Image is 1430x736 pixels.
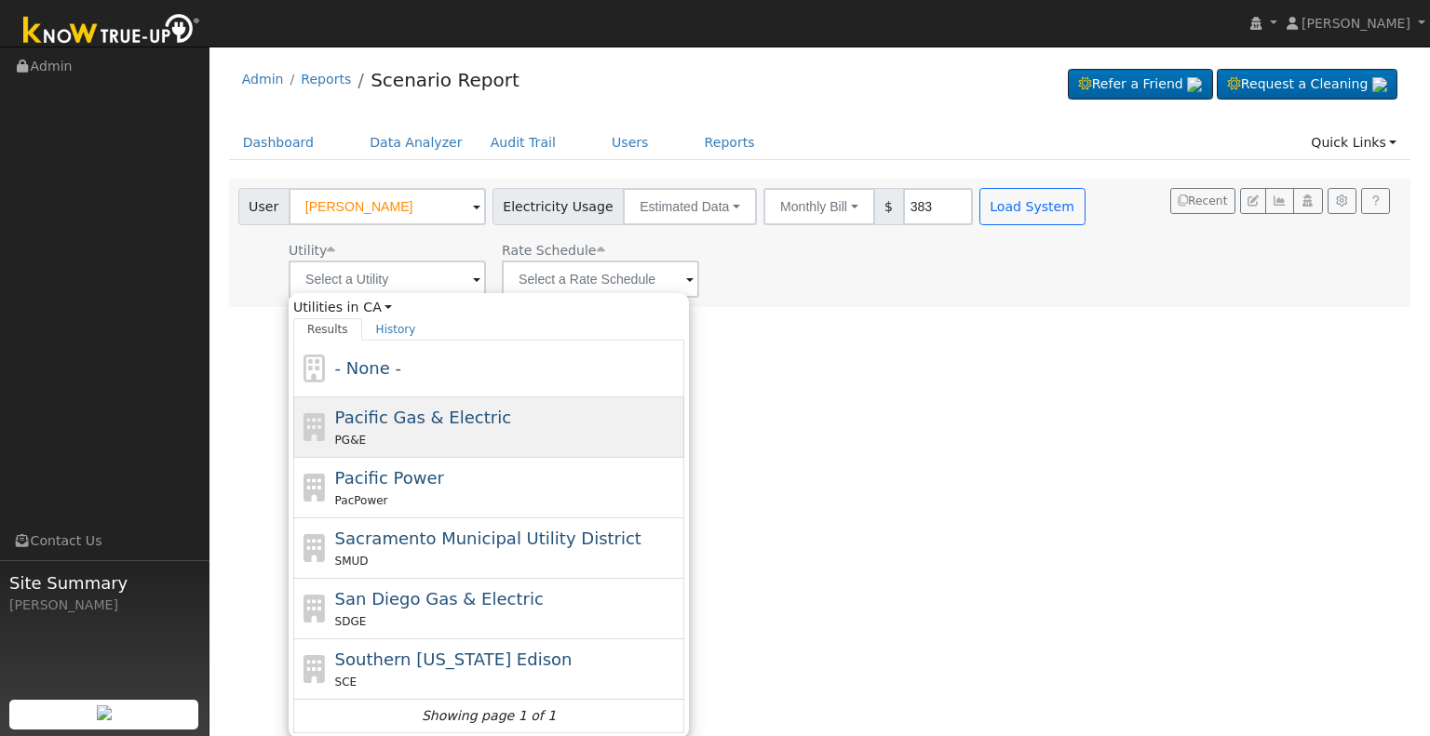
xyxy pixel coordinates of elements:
[1328,188,1356,214] button: Settings
[335,589,544,609] span: San Diego Gas & Electric
[229,126,329,160] a: Dashboard
[763,188,875,225] button: Monthly Bill
[335,408,511,427] span: Pacific Gas & Electric
[1170,188,1235,214] button: Recent
[335,358,401,378] span: - None -
[1265,188,1294,214] button: Multi-Series Graph
[362,318,430,341] a: History
[238,188,290,225] span: User
[335,494,388,507] span: PacPower
[1068,69,1213,100] a: Refer a Friend
[363,298,392,317] a: CA
[1297,126,1410,160] a: Quick Links
[422,706,556,726] i: Showing page 1 of 1
[293,298,684,317] span: Utilities in
[979,188,1086,225] button: Load System
[874,188,904,225] span: $
[1293,188,1322,214] button: Login As
[301,72,351,87] a: Reports
[242,72,284,87] a: Admin
[289,241,486,261] div: Utility
[9,595,199,615] div: [PERSON_NAME]
[9,570,199,595] span: Site Summary
[335,555,369,568] span: SMUD
[623,188,757,225] button: Estimated Data
[97,705,112,720] img: retrieve
[293,318,362,341] a: Results
[335,676,357,689] span: SCE
[1217,69,1397,100] a: Request a Cleaning
[1187,77,1202,92] img: retrieve
[1372,77,1387,92] img: retrieve
[502,261,699,298] input: Select a Rate Schedule
[335,615,367,628] span: SDGE
[1361,188,1390,214] a: Help Link
[502,243,604,258] span: Alias: None
[598,126,663,160] a: Users
[356,126,477,160] a: Data Analyzer
[477,126,570,160] a: Audit Trail
[492,188,624,225] span: Electricity Usage
[335,468,444,488] span: Pacific Power
[1240,188,1266,214] button: Edit User
[289,261,486,298] input: Select a Utility
[335,529,641,548] span: Sacramento Municipal Utility District
[14,10,209,52] img: Know True-Up
[335,434,366,447] span: PG&E
[289,188,486,225] input: Select a User
[335,649,573,669] span: Southern [US_STATE] Edison
[371,69,519,91] a: Scenario Report
[691,126,769,160] a: Reports
[1302,16,1410,31] span: [PERSON_NAME]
